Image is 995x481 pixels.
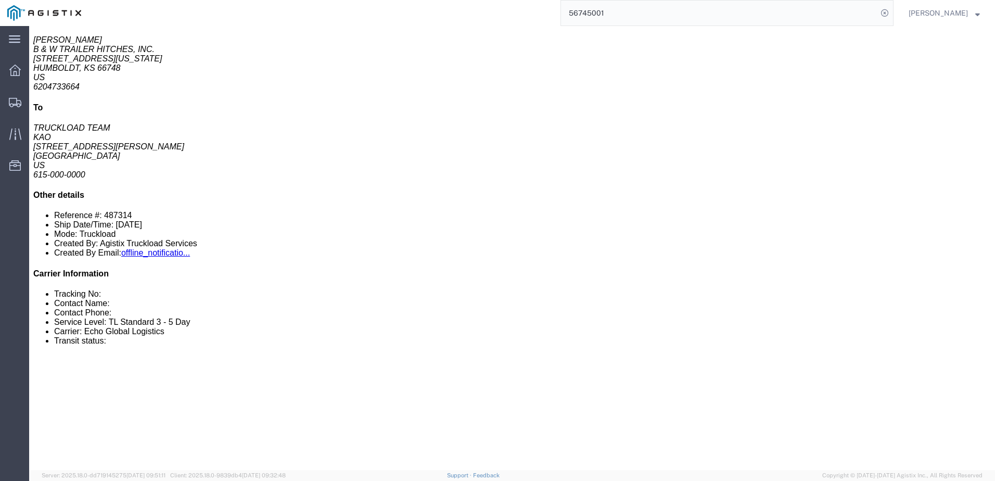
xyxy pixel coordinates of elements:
[29,26,995,470] iframe: FS Legacy Container
[447,472,473,478] a: Support
[126,472,165,478] span: [DATE] 09:51:11
[909,7,968,19] span: Nathan Seeley
[42,472,165,478] span: Server: 2025.18.0-dd719145275
[7,5,81,21] img: logo
[242,472,286,478] span: [DATE] 09:32:48
[908,7,980,19] button: [PERSON_NAME]
[473,472,500,478] a: Feedback
[822,471,983,480] span: Copyright © [DATE]-[DATE] Agistix Inc., All Rights Reserved
[170,472,286,478] span: Client: 2025.18.0-9839db4
[561,1,877,26] input: Search for shipment number, reference number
